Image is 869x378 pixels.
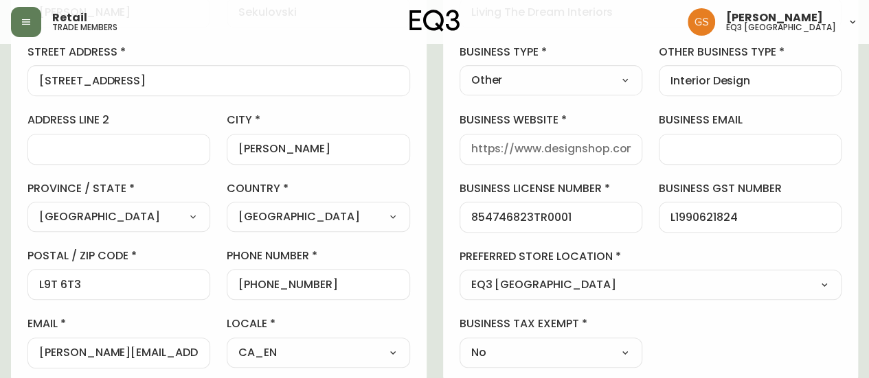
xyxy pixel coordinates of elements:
[460,181,642,196] label: business license number
[409,10,460,32] img: logo
[227,181,409,196] label: country
[460,113,642,128] label: business website
[659,45,842,60] label: other business type
[659,113,842,128] label: business email
[52,12,87,23] span: Retail
[659,181,842,196] label: business gst number
[27,181,210,196] label: province / state
[27,45,410,60] label: street address
[726,23,836,32] h5: eq3 [GEOGRAPHIC_DATA]
[227,316,409,331] label: locale
[460,45,642,60] label: business type
[227,248,409,263] label: phone number
[27,113,210,128] label: address line 2
[471,143,631,156] input: https://www.designshop.com
[27,316,210,331] label: email
[27,248,210,263] label: postal / zip code
[460,316,642,331] label: business tax exempt
[227,113,409,128] label: city
[726,12,823,23] span: [PERSON_NAME]
[460,249,842,264] label: preferred store location
[52,23,117,32] h5: trade members
[688,8,715,36] img: 6b403d9c54a9a0c30f681d41f5fc2571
